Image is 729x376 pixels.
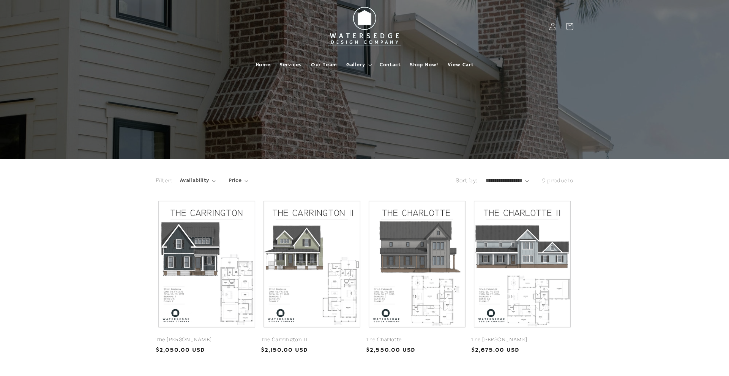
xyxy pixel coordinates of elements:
img: Watersedge Design Co [323,3,406,50]
a: The Carrington II [261,337,363,343]
span: Gallery [346,61,365,68]
a: Services [275,57,306,73]
span: Shop Now! [410,61,438,68]
span: Home [256,61,270,68]
a: Shop Now! [405,57,443,73]
h2: Filter: [156,177,172,185]
a: View Cart [443,57,478,73]
summary: Gallery [342,57,375,73]
span: 9 products [542,177,573,183]
summary: Availability (0 selected) [180,177,216,185]
a: The [PERSON_NAME] [471,337,573,343]
a: Home [251,57,275,73]
label: Sort by: [456,177,478,183]
summary: Price [229,177,248,185]
a: The [PERSON_NAME] [156,337,258,343]
span: View Cart [448,61,473,68]
span: Contact [380,61,401,68]
a: The Charlotte [366,337,468,343]
span: Availability [180,177,209,185]
span: Services [279,61,302,68]
span: Our Team [311,61,337,68]
a: Our Team [306,57,342,73]
span: Price [229,177,241,185]
a: Contact [375,57,405,73]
